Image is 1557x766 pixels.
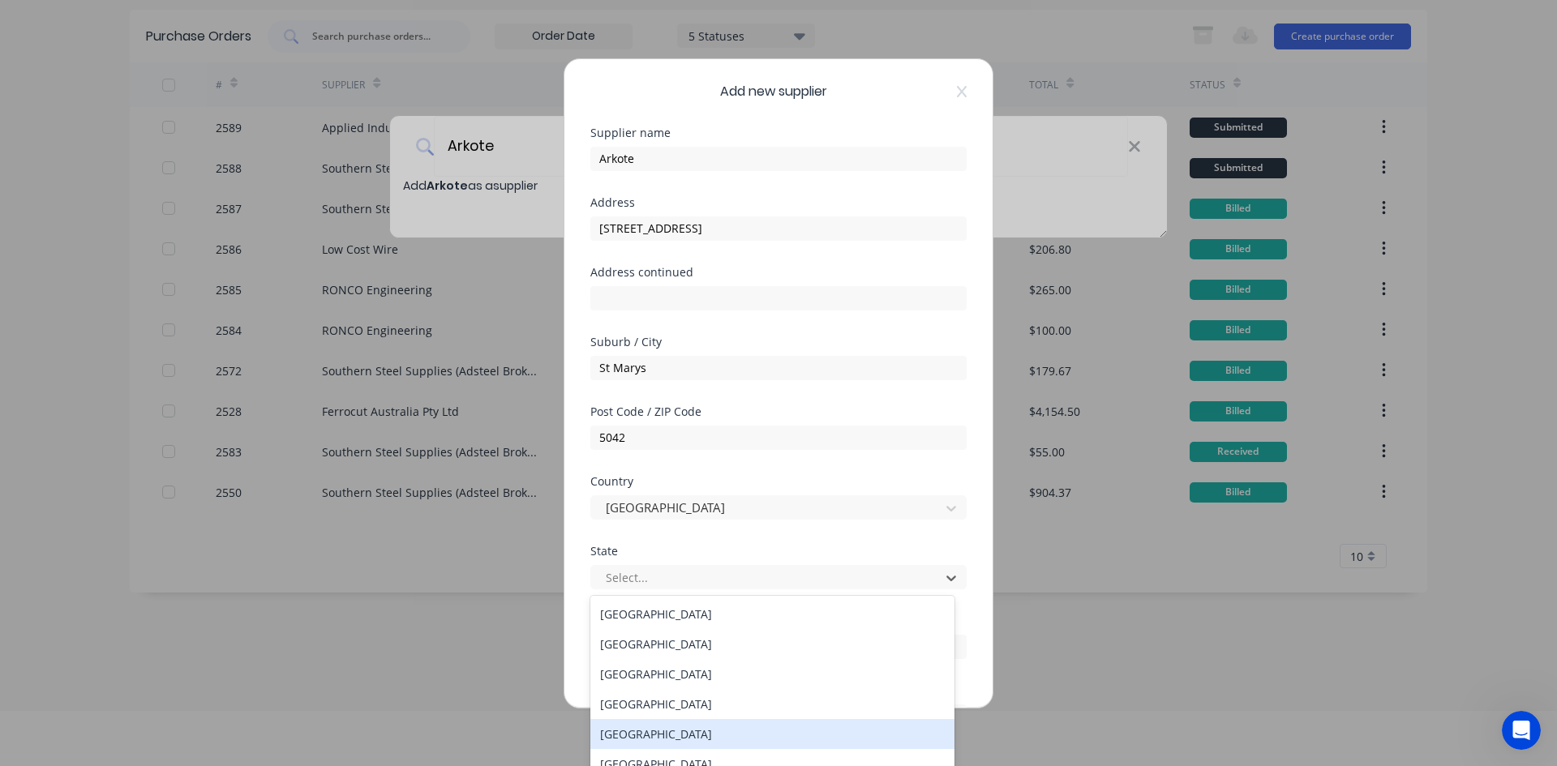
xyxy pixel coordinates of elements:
[720,82,827,101] span: Add new supplier
[590,719,954,749] div: [GEOGRAPHIC_DATA]
[590,476,967,487] div: Country
[590,546,967,557] div: State
[590,629,954,659] div: [GEOGRAPHIC_DATA]
[1502,711,1541,750] iframe: Intercom live chat
[590,127,967,139] div: Supplier name
[590,689,954,719] div: [GEOGRAPHIC_DATA]
[590,406,967,417] div: Post Code / ZIP Code
[590,267,967,278] div: Address continued
[590,197,967,208] div: Address
[590,336,967,348] div: Suburb / City
[11,6,41,37] button: go back
[590,659,954,689] div: [GEOGRAPHIC_DATA]
[590,599,954,629] div: [GEOGRAPHIC_DATA]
